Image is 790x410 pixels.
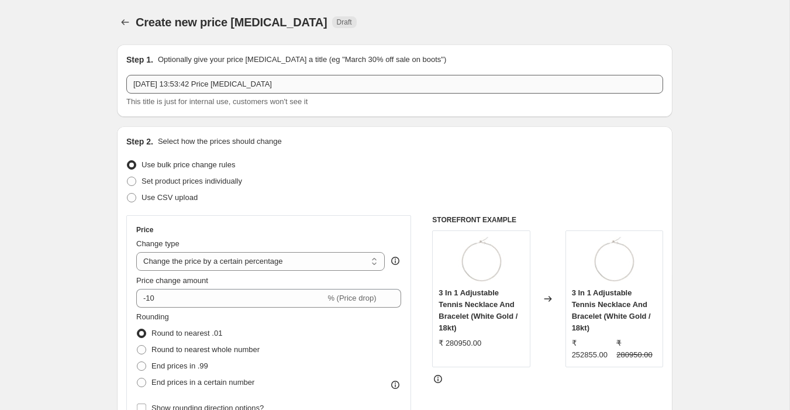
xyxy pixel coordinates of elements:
span: Change type [136,239,180,248]
input: -15 [136,289,325,308]
h2: Step 1. [126,54,153,66]
img: Buy_Adjustable_Tennis_Diamond_Necklace_Online_-_DiAi_Designs_80x.jpg [591,237,637,284]
h3: Price [136,225,153,235]
span: Use bulk price change rules [142,160,235,169]
span: End prices in a certain number [151,378,254,387]
span: Round to nearest whole number [151,345,260,354]
span: End prices in .99 [151,361,208,370]
span: Draft [337,18,352,27]
div: ₹ 280950.00 [439,337,481,349]
span: Create new price [MEDICAL_DATA] [136,16,327,29]
img: Buy_Adjustable_Tennis_Diamond_Necklace_Online_-_DiAi_Designs_80x.jpg [458,237,505,284]
input: 30% off holiday sale [126,75,663,94]
h2: Step 2. [126,136,153,147]
span: 3 In 1 Adjustable Tennis Necklace And Bracelet (White Gold / 18kt) [572,288,651,332]
span: Rounding [136,312,169,321]
span: 3 In 1 Adjustable Tennis Necklace And Bracelet (White Gold / 18kt) [439,288,518,332]
strike: ₹ 280950.00 [616,337,657,361]
p: Select how the prices should change [158,136,282,147]
button: Price change jobs [117,14,133,30]
span: Round to nearest .01 [151,329,222,337]
span: This title is just for internal use, customers won't see it [126,97,308,106]
div: ₹ 252855.00 [572,337,612,361]
div: help [389,255,401,267]
span: Set product prices individually [142,177,242,185]
span: % (Price drop) [327,294,376,302]
span: Use CSV upload [142,193,198,202]
h6: STOREFRONT EXAMPLE [432,215,663,225]
p: Optionally give your price [MEDICAL_DATA] a title (eg "March 30% off sale on boots") [158,54,446,66]
span: Price change amount [136,276,208,285]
